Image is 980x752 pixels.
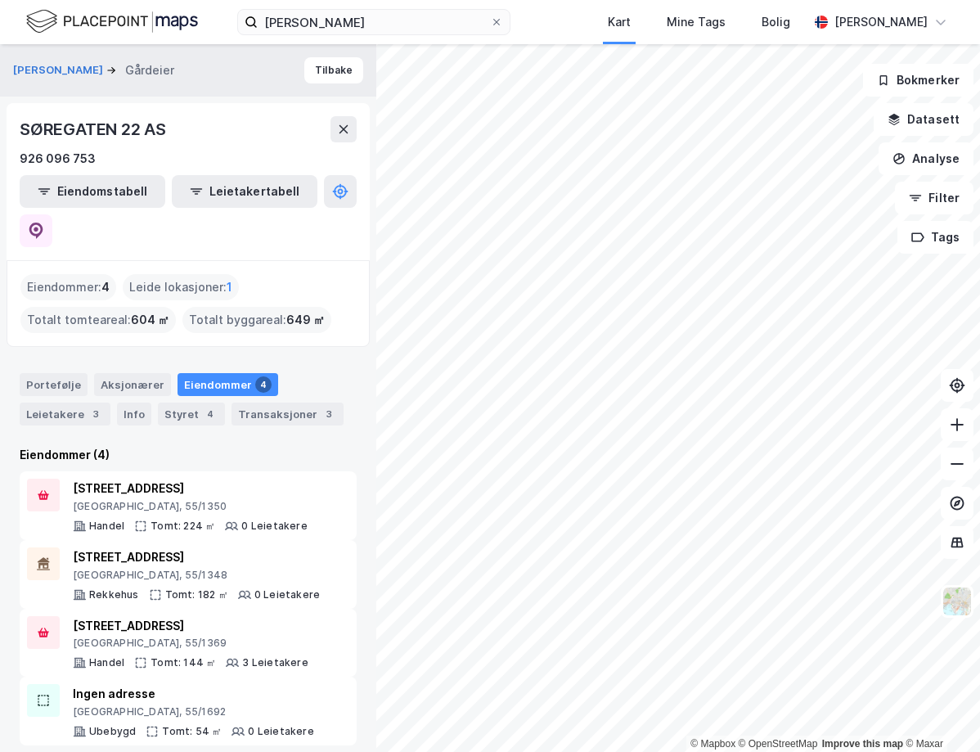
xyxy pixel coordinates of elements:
[863,64,973,97] button: Bokmerker
[227,277,232,297] span: 1
[20,175,165,208] button: Eiendomstabell
[20,445,357,465] div: Eiendommer (4)
[248,725,313,738] div: 0 Leietakere
[94,373,171,396] div: Aksjonærer
[942,586,973,617] img: Z
[762,12,790,32] div: Bolig
[73,616,308,636] div: [STREET_ADDRESS]
[73,637,308,650] div: [GEOGRAPHIC_DATA], 55/1369
[89,520,124,533] div: Handel
[20,403,110,426] div: Leietakere
[286,310,325,330] span: 649 ㎡
[88,406,104,422] div: 3
[158,403,225,426] div: Styret
[258,10,490,34] input: Søk på adresse, matrikkel, gårdeiere, leietakere eller personer
[898,673,980,752] iframe: Chat Widget
[255,376,272,393] div: 4
[151,656,216,669] div: Tomt: 144 ㎡
[73,479,308,498] div: [STREET_ADDRESS]
[608,12,631,32] div: Kart
[20,274,116,300] div: Eiendommer :
[131,310,169,330] span: 604 ㎡
[101,277,110,297] span: 4
[20,373,88,396] div: Portefølje
[202,406,218,422] div: 4
[182,307,331,333] div: Totalt byggareal :
[822,738,903,750] a: Improve this map
[20,116,169,142] div: SØREGATEN 22 AS
[739,738,818,750] a: OpenStreetMap
[123,274,239,300] div: Leide lokasjoner :
[89,725,136,738] div: Ubebygd
[254,588,320,601] div: 0 Leietakere
[834,12,928,32] div: [PERSON_NAME]
[117,403,151,426] div: Info
[13,62,106,79] button: [PERSON_NAME]
[151,520,215,533] div: Tomt: 224 ㎡
[874,103,973,136] button: Datasett
[20,149,96,169] div: 926 096 753
[89,656,124,669] div: Handel
[895,182,973,214] button: Filter
[162,725,222,738] div: Tomt: 54 ㎡
[165,588,228,601] div: Tomt: 182 ㎡
[667,12,726,32] div: Mine Tags
[304,57,363,83] button: Tilbake
[178,373,278,396] div: Eiendommer
[172,175,317,208] button: Leietakertabell
[321,406,337,422] div: 3
[89,588,139,601] div: Rekkehus
[897,221,973,254] button: Tags
[73,705,314,718] div: [GEOGRAPHIC_DATA], 55/1692
[73,569,320,582] div: [GEOGRAPHIC_DATA], 55/1348
[26,7,198,36] img: logo.f888ab2527a4732fd821a326f86c7f29.svg
[73,547,320,567] div: [STREET_ADDRESS]
[125,61,174,80] div: Gårdeier
[879,142,973,175] button: Analyse
[690,738,735,750] a: Mapbox
[241,520,307,533] div: 0 Leietakere
[73,500,308,513] div: [GEOGRAPHIC_DATA], 55/1350
[20,307,176,333] div: Totalt tomteareal :
[242,656,308,669] div: 3 Leietakere
[232,403,344,426] div: Transaksjoner
[73,684,314,704] div: Ingen adresse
